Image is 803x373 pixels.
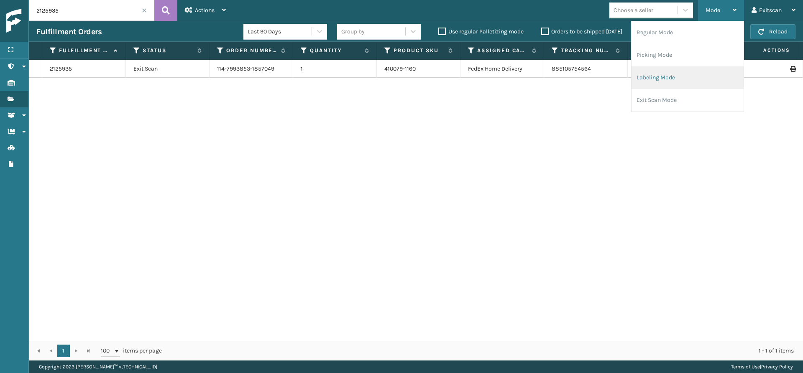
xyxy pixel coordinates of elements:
[101,347,113,355] span: 100
[460,60,544,78] td: FedEx Home Delivery
[101,345,162,357] span: items per page
[210,60,293,78] td: 114-7993853-1857049
[561,47,611,54] label: Tracking Number
[477,47,528,54] label: Assigned Carrier Service
[394,47,444,54] label: Product SKU
[248,27,312,36] div: Last 90 Days
[143,47,193,54] label: Status
[6,9,82,33] img: logo
[341,27,365,36] div: Group by
[628,60,711,78] td: [DATE] 10:44:35 am
[438,28,524,35] label: Use regular Palletizing mode
[761,364,793,370] a: Privacy Policy
[59,47,110,54] label: Fulfillment Order Id
[614,6,653,15] div: Choose a seller
[750,24,795,39] button: Reload
[632,21,744,44] li: Regular Mode
[195,7,215,14] span: Actions
[790,66,795,72] i: Print Label
[632,89,744,112] li: Exit Scan Mode
[39,360,157,373] p: Copyright 2023 [PERSON_NAME]™ v [TECHNICAL_ID]
[174,347,794,355] div: 1 - 1 of 1 items
[737,43,795,57] span: Actions
[731,360,793,373] div: |
[57,345,70,357] a: 1
[226,47,277,54] label: Order Number
[310,47,361,54] label: Quantity
[293,60,377,78] td: 1
[50,65,72,73] a: 2125935
[706,7,720,14] span: Mode
[541,28,622,35] label: Orders to be shipped [DATE]
[731,364,760,370] a: Terms of Use
[632,44,744,66] li: Picking Mode
[36,27,102,37] h3: Fulfillment Orders
[632,66,744,89] li: Labeling Mode
[384,65,416,72] a: 410079-1160
[126,60,210,78] td: Exit Scan
[552,65,591,72] a: 885105754564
